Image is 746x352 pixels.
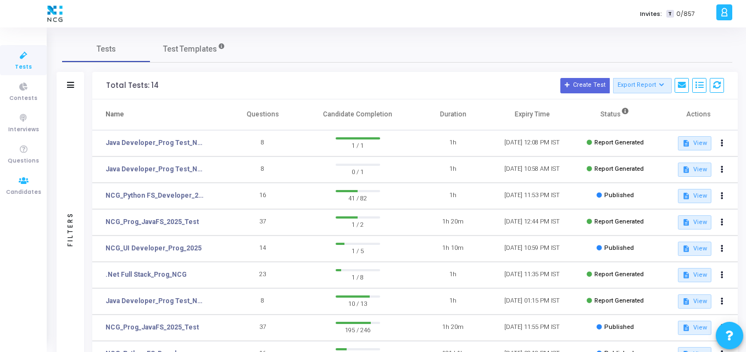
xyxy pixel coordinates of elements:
th: Actions [659,99,738,130]
span: 1 / 2 [336,219,380,230]
th: Candidate Completion [302,99,414,130]
td: [DATE] 11:35 PM IST [493,262,572,288]
td: [DATE] 01:15 PM IST [493,288,572,315]
td: 1h 10m [414,236,493,262]
td: 37 [223,315,302,341]
mat-icon: description [682,166,690,174]
button: View [678,163,711,177]
mat-icon: description [682,139,690,147]
mat-icon: description [682,324,690,332]
div: Total Tests: 14 [106,81,159,90]
span: Published [604,192,634,199]
span: Published [604,323,634,331]
td: [DATE] 12:44 PM IST [493,209,572,236]
span: Tests [15,63,32,72]
span: 0 / 1 [336,166,380,177]
th: Status [572,99,659,130]
button: View [678,189,711,203]
button: View [678,136,711,150]
a: NCG_Prog_JavaFS_2025_Test [105,322,199,332]
th: Duration [414,99,493,130]
td: [DATE] 11:55 PM IST [493,315,572,341]
span: Test Templates [163,43,217,55]
span: Report Generated [594,271,644,278]
span: 195 / 246 [336,324,380,335]
span: 10 / 13 [336,298,380,309]
span: Tests [97,43,116,55]
th: Name [92,99,223,130]
a: Java Developer_Prog Test_NCG [105,164,207,174]
td: 23 [223,262,302,288]
mat-icon: description [682,192,690,200]
td: 8 [223,130,302,157]
mat-icon: description [682,271,690,279]
button: Create Test [560,78,610,93]
button: View [678,268,711,282]
span: 41 / 82 [336,192,380,203]
button: View [678,294,711,309]
span: Interviews [8,125,39,135]
span: Report Generated [594,165,644,172]
a: .Net Full Stack_Prog_NCG [105,270,187,280]
td: [DATE] 10:58 AM IST [493,157,572,183]
th: Questions [223,99,302,130]
span: 1 / 5 [336,245,380,256]
td: 16 [223,183,302,209]
td: 1h [414,262,493,288]
a: NCG_UI Developer_Prog_2025 [105,243,202,253]
span: 0/857 [676,9,695,19]
td: [DATE] 12:08 PM IST [493,130,572,157]
button: View [678,242,711,256]
div: Filters [65,169,75,289]
a: NCG_Prog_JavaFS_2025_Test [105,217,199,227]
span: Report Generated [594,297,644,304]
mat-icon: description [682,245,690,253]
a: Java Developer_Prog Test_NCG [105,296,207,306]
span: Questions [8,157,39,166]
td: 1h [414,157,493,183]
td: 1h [414,130,493,157]
td: 8 [223,288,302,315]
span: 1 / 8 [336,271,380,282]
mat-icon: description [682,219,690,226]
span: Contests [9,94,37,103]
td: 1h 20m [414,315,493,341]
img: logo [44,3,65,25]
span: Candidates [6,188,41,197]
button: View [678,215,711,230]
td: 1h 20m [414,209,493,236]
span: T [666,10,673,18]
span: 1 / 1 [336,139,380,150]
mat-icon: description [682,298,690,305]
button: View [678,321,711,335]
span: Report Generated [594,218,644,225]
button: Export Report [613,78,672,93]
td: 8 [223,157,302,183]
a: Java Developer_Prog Test_NCG [105,138,207,148]
td: 1h [414,183,493,209]
span: Published [604,244,634,252]
td: [DATE] 10:59 PM IST [493,236,572,262]
td: 37 [223,209,302,236]
td: [DATE] 11:53 PM IST [493,183,572,209]
td: 14 [223,236,302,262]
a: NCG_Python FS_Developer_2025 [105,191,207,200]
span: Report Generated [594,139,644,146]
td: 1h [414,288,493,315]
th: Expiry Time [493,99,572,130]
label: Invites: [640,9,662,19]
